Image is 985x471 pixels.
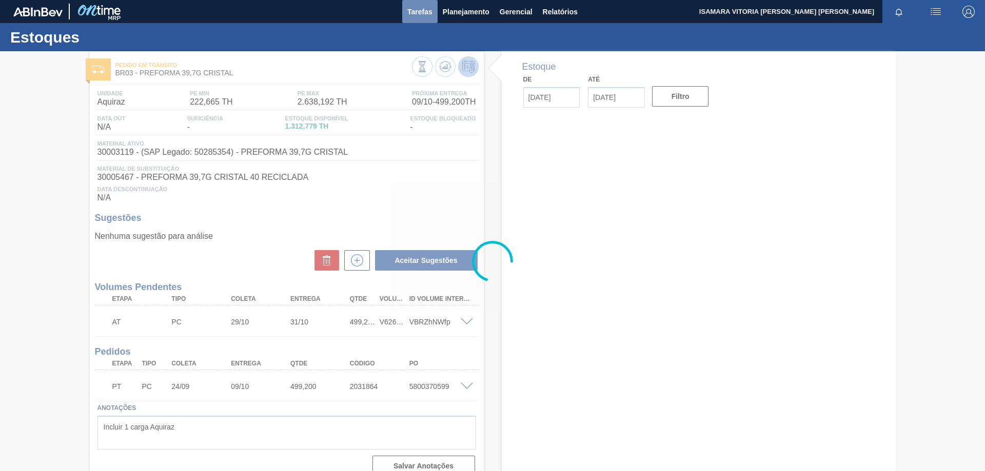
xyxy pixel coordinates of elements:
[930,6,942,18] img: userActions
[962,6,975,18] img: Logout
[407,6,432,18] span: Tarefas
[882,5,915,19] button: Notificações
[10,31,192,43] h1: Estoques
[13,7,63,16] img: TNhmsLtSVTkK8tSr43FrP2fwEKptu5GPRR3wAAAABJRU5ErkJggg==
[543,6,578,18] span: Relatórios
[500,6,533,18] span: Gerencial
[443,6,489,18] span: Planejamento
